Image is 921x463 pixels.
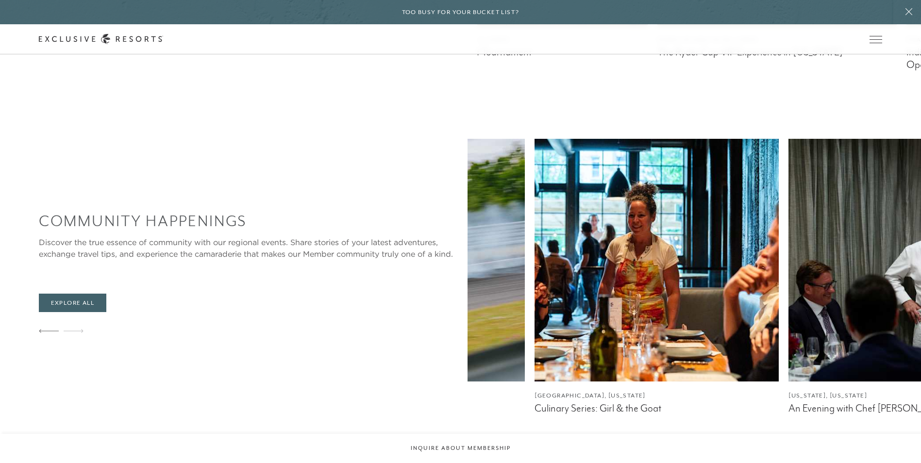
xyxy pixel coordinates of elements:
[39,236,458,260] div: Discover the true essence of community with our regional events. Share stories of your latest adv...
[402,8,519,17] h6: Too busy for your bucket list?
[870,36,882,43] button: Open navigation
[535,402,779,414] figcaption: Culinary Series: Girl & the Goat
[39,294,106,312] a: Explore All
[535,391,779,400] figcaption: [GEOGRAPHIC_DATA], [US_STATE]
